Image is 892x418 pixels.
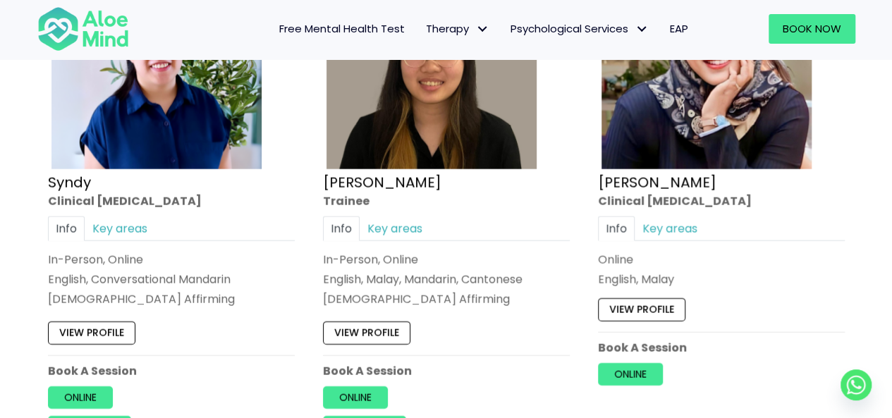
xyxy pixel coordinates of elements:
[598,339,845,355] p: Book A Session
[48,321,135,344] a: View profile
[279,21,405,36] span: Free Mental Health Test
[598,216,635,241] a: Info
[670,21,688,36] span: EAP
[48,363,295,379] p: Book A Session
[415,14,500,44] a: TherapyTherapy: submenu
[659,14,699,44] a: EAP
[323,321,410,344] a: View profile
[598,252,845,268] div: Online
[323,363,570,379] p: Book A Session
[48,271,295,288] p: English, Conversational Mandarin
[85,216,155,241] a: Key areas
[48,386,113,409] a: Online
[598,192,845,209] div: Clinical [MEDICAL_DATA]
[48,216,85,241] a: Info
[635,216,705,241] a: Key areas
[323,172,441,192] a: [PERSON_NAME]
[841,369,872,400] a: Whatsapp
[323,252,570,268] div: In-Person, Online
[323,291,570,307] div: [DEMOGRAPHIC_DATA] Affirming
[769,14,855,44] a: Book Now
[598,271,845,288] p: English, Malay
[632,19,652,39] span: Psychological Services: submenu
[500,14,659,44] a: Psychological ServicesPsychological Services: submenu
[48,252,295,268] div: In-Person, Online
[598,172,716,192] a: [PERSON_NAME]
[323,216,360,241] a: Info
[48,172,91,192] a: Syndy
[783,21,841,36] span: Book Now
[360,216,430,241] a: Key areas
[598,298,685,321] a: View profile
[323,271,570,288] p: English, Malay, Mandarin, Cantonese
[48,291,295,307] div: [DEMOGRAPHIC_DATA] Affirming
[269,14,415,44] a: Free Mental Health Test
[48,192,295,209] div: Clinical [MEDICAL_DATA]
[323,386,388,409] a: Online
[426,21,489,36] span: Therapy
[323,192,570,209] div: Trainee
[511,21,649,36] span: Psychological Services
[147,14,699,44] nav: Menu
[472,19,493,39] span: Therapy: submenu
[598,363,663,386] a: Online
[37,6,129,52] img: Aloe mind Logo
